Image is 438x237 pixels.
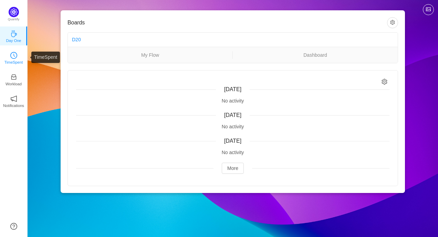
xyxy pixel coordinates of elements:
a: icon: notificationNotifications [10,97,17,104]
i: icon: setting [382,79,387,85]
p: Day One [6,37,21,44]
i: icon: clock-circle [10,52,17,59]
button: More [222,163,244,174]
div: No activity [76,123,389,130]
div: No activity [76,149,389,156]
p: TimeSpent [4,59,23,65]
img: Quantify [9,7,19,17]
h3: Boards [67,19,387,26]
a: icon: question-circle [10,223,17,230]
i: icon: notification [10,95,17,102]
span: [DATE] [224,112,241,118]
i: icon: inbox [10,74,17,80]
p: Notifications [3,103,24,109]
a: My Flow [68,51,232,59]
button: icon: setting [387,17,398,28]
span: [DATE] [224,138,241,144]
span: [DATE] [224,86,241,92]
a: icon: clock-circleTimeSpent [10,54,17,61]
button: icon: picture [423,4,434,15]
i: icon: coffee [10,30,17,37]
div: No activity [76,97,389,105]
a: D20 [72,37,81,42]
a: icon: inboxWorkload [10,76,17,83]
p: Quantify [8,17,20,22]
a: icon: coffeeDay One [10,32,17,39]
a: Dashboard [233,51,398,59]
p: Workload [6,81,22,87]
